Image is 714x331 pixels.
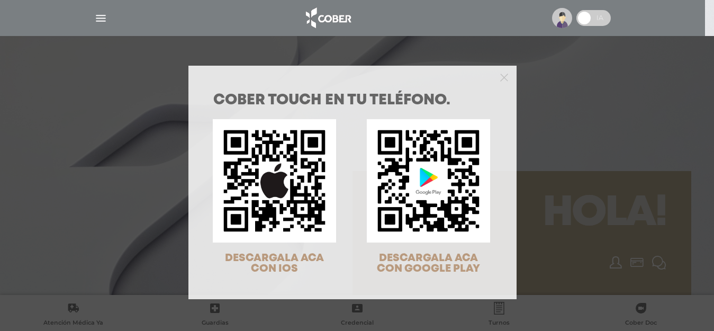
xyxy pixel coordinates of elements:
button: Close [500,72,508,82]
span: DESCARGALA ACA CON GOOGLE PLAY [377,253,480,274]
h1: COBER TOUCH en tu teléfono. [213,93,492,108]
span: DESCARGALA ACA CON IOS [225,253,324,274]
img: qr-code [367,119,490,243]
img: qr-code [213,119,336,243]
